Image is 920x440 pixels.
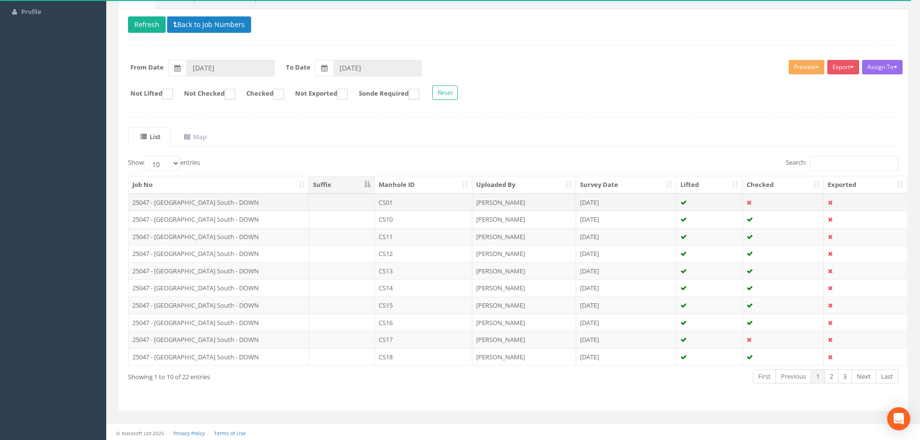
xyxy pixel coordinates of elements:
button: Preview [789,60,824,74]
a: Map [171,127,217,147]
a: Last [876,369,898,383]
td: CS12 [375,245,472,262]
td: 25047 - [GEOGRAPHIC_DATA] South - DOWN [128,314,309,331]
label: Sonde Required [349,89,419,99]
th: Checked: activate to sort column ascending [743,176,824,194]
th: Survey Date: activate to sort column ascending [576,176,677,194]
td: [DATE] [576,297,677,314]
td: CS17 [375,331,472,348]
input: To Date [333,60,422,76]
a: 3 [838,369,852,383]
td: [PERSON_NAME] [472,314,576,331]
uib-tab-heading: Map [184,132,207,141]
td: 25047 - [GEOGRAPHIC_DATA] South - DOWN [128,194,309,211]
td: [DATE] [576,245,677,262]
label: Not Exported [285,89,348,99]
td: CS16 [375,314,472,331]
th: Manhole ID: activate to sort column ascending [375,176,472,194]
td: [PERSON_NAME] [472,262,576,280]
td: 25047 - [GEOGRAPHIC_DATA] South - DOWN [128,331,309,348]
label: To Date [286,63,311,72]
button: Reset [432,85,458,100]
a: Next [851,369,876,383]
td: CS13 [375,262,472,280]
label: From Date [130,63,164,72]
a: 1 [811,369,825,383]
a: Terms of Use [214,430,246,437]
td: 25047 - [GEOGRAPHIC_DATA] South - DOWN [128,279,309,297]
th: Job No: activate to sort column ascending [128,176,309,194]
small: © Kullasoft Ltd 2025 [116,430,164,437]
div: Showing 1 to 10 of 22 entries [128,369,440,382]
td: [DATE] [576,228,677,245]
td: 25047 - [GEOGRAPHIC_DATA] South - DOWN [128,211,309,228]
button: Back to Job Numbers [167,16,251,33]
td: [PERSON_NAME] [472,245,576,262]
a: 2 [824,369,838,383]
td: [PERSON_NAME] [472,331,576,348]
input: Search: [810,156,898,170]
label: Show entries [128,156,200,170]
a: List [128,127,170,147]
td: CS14 [375,279,472,297]
td: CS01 [375,194,472,211]
td: [PERSON_NAME] [472,279,576,297]
button: Assign To [862,60,903,74]
th: Uploaded By: activate to sort column ascending [472,176,576,194]
span: Profile [21,7,41,16]
select: Showentries [144,156,180,170]
td: [DATE] [576,262,677,280]
td: [PERSON_NAME] [472,194,576,211]
button: Export [827,60,859,74]
td: 25047 - [GEOGRAPHIC_DATA] South - DOWN [128,297,309,314]
td: [PERSON_NAME] [472,211,576,228]
td: 25047 - [GEOGRAPHIC_DATA] South - DOWN [128,245,309,262]
td: [DATE] [576,348,677,366]
td: CS11 [375,228,472,245]
td: CS15 [375,297,472,314]
td: 25047 - [GEOGRAPHIC_DATA] South - DOWN [128,262,309,280]
td: [DATE] [576,194,677,211]
td: [PERSON_NAME] [472,228,576,245]
td: 25047 - [GEOGRAPHIC_DATA] South - DOWN [128,348,309,366]
label: Not Lifted [121,89,173,99]
a: First [753,369,776,383]
td: [DATE] [576,279,677,297]
td: [PERSON_NAME] [472,297,576,314]
label: Search: [786,156,898,170]
uib-tab-heading: List [141,132,160,141]
td: [DATE] [576,331,677,348]
td: CS10 [375,211,472,228]
a: Privacy Policy [173,430,205,437]
a: Previous [776,369,811,383]
td: [PERSON_NAME] [472,348,576,366]
th: Lifted: activate to sort column ascending [677,176,743,194]
td: 25047 - [GEOGRAPHIC_DATA] South - DOWN [128,228,309,245]
td: [DATE] [576,314,677,331]
th: Exported: activate to sort column ascending [824,176,907,194]
label: Not Checked [174,89,235,99]
button: Refresh [128,16,166,33]
label: Checked [237,89,284,99]
input: From Date [186,60,275,76]
td: [DATE] [576,211,677,228]
td: CS18 [375,348,472,366]
th: Suffix: activate to sort column descending [309,176,375,194]
div: Open Intercom Messenger [887,407,910,430]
